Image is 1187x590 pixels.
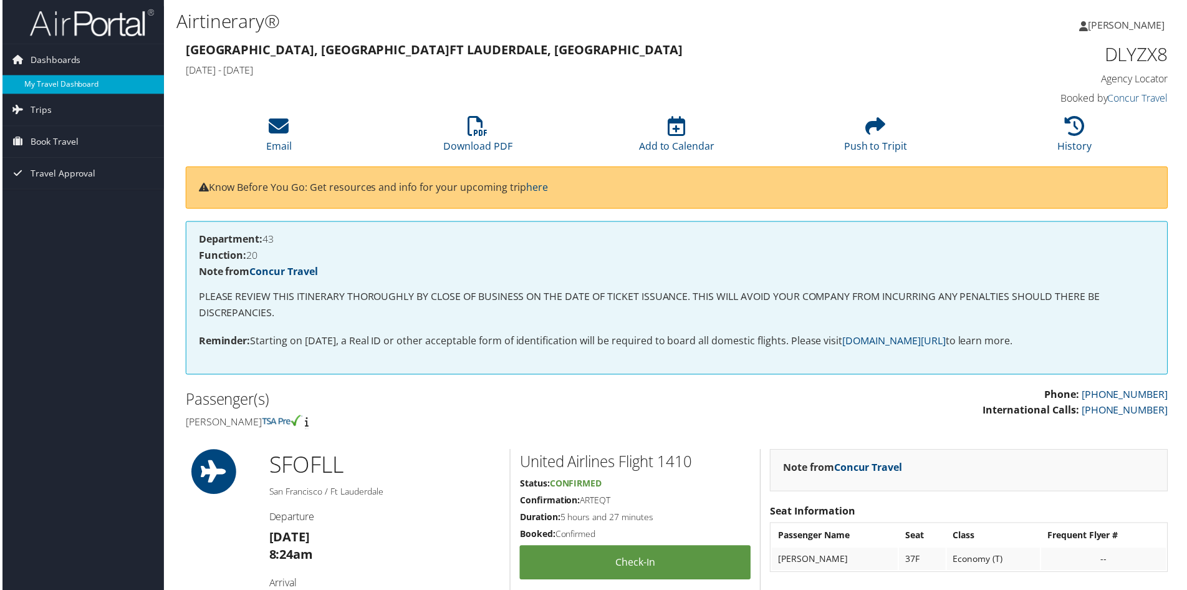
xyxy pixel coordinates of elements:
[984,405,1081,418] strong: International Calls:
[443,123,512,153] a: Download PDF
[184,41,683,58] strong: [GEOGRAPHIC_DATA], [GEOGRAPHIC_DATA] Ft Lauderdale, [GEOGRAPHIC_DATA]
[197,334,1157,351] p: Starting on [DATE], a Real ID or other acceptable form of identification will be required to boar...
[1049,556,1162,567] div: --
[845,123,908,153] a: Push to Tripit
[184,390,668,412] h2: Passenger(s)
[197,335,249,349] strong: Reminder:
[1081,6,1180,44] a: [PERSON_NAME]
[197,290,1157,322] p: PLEASE REVIEW THIS ITINERARY THOROUGHLY BY CLOSE OF BUSINESS ON THE DATE OF TICKET ISSUANCE. THIS...
[639,123,715,153] a: Add to Calendar
[28,95,49,126] span: Trips
[938,41,1170,67] h1: DLYZX8
[261,417,301,428] img: tsa-precheck.png
[265,123,291,153] a: Email
[184,64,919,77] h4: [DATE] - [DATE]
[197,180,1157,196] p: Know Before You Go: Get resources and info for your upcoming trip
[900,526,947,549] th: Seat
[28,158,94,190] span: Travel Approval
[519,513,560,525] strong: Duration:
[1084,389,1170,403] a: [PHONE_NUMBER]
[184,417,668,430] h4: [PERSON_NAME]
[267,512,500,526] h4: Departure
[519,479,549,491] strong: Status:
[197,235,1157,245] h4: 43
[519,496,580,508] strong: Confirmation:
[197,266,317,279] strong: Note from
[900,550,947,573] td: 37F
[938,72,1170,86] h4: Agency Locator
[772,526,899,549] th: Passenger Name
[175,8,845,34] h1: Airtinerary®
[519,530,555,542] strong: Booked:
[948,526,1042,549] th: Class
[28,127,76,158] span: Book Travel
[248,266,317,279] a: Concur Travel
[549,479,602,491] span: Confirmed
[526,181,548,195] a: here
[267,487,500,500] h5: San Francisco / Ft Lauderdale
[28,44,79,75] span: Dashboards
[267,531,309,548] strong: [DATE]
[519,453,751,474] h2: United Airlines Flight 1410
[771,506,856,520] strong: Seat Information
[938,92,1170,105] h4: Booked by
[1084,405,1170,418] a: [PHONE_NUMBER]
[519,513,751,526] h5: 5 hours and 27 minutes
[519,530,751,543] h5: Confirmed
[1046,389,1081,403] strong: Phone:
[267,451,500,482] h1: SFO FLL
[948,550,1042,573] td: Economy (T)
[835,462,903,476] a: Concur Travel
[27,8,152,37] img: airportal-logo.png
[519,496,751,508] h5: ARTEQT
[1059,123,1093,153] a: History
[843,335,947,349] a: [DOMAIN_NAME][URL]
[1090,18,1167,32] span: [PERSON_NAME]
[519,548,751,582] a: Check-in
[784,462,903,476] strong: Note from
[197,251,1157,261] h4: 20
[197,233,261,247] strong: Department:
[772,550,899,573] td: [PERSON_NAME]
[197,249,245,263] strong: Function:
[1110,92,1170,105] a: Concur Travel
[267,548,312,565] strong: 8:24am
[1043,526,1168,549] th: Frequent Flyer #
